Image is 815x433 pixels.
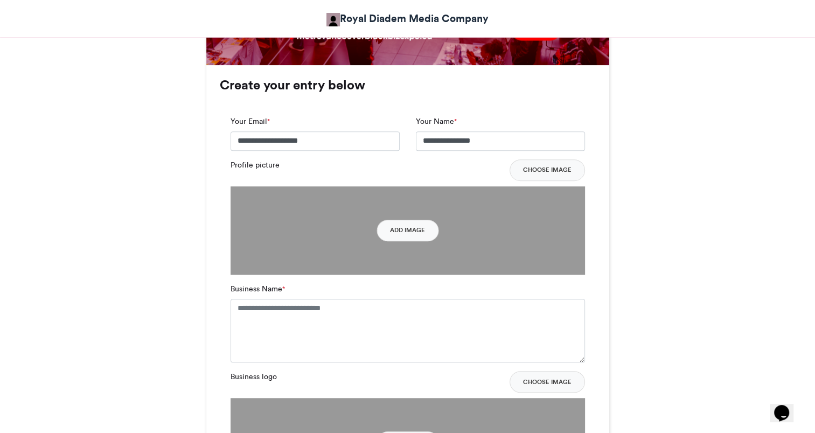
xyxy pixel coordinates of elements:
label: Your Name [416,116,457,127]
label: Your Email [231,116,270,127]
label: Business Name [231,283,285,295]
button: Add Image [377,220,438,241]
iframe: chat widget [770,390,804,422]
button: Choose Image [510,371,585,393]
button: Choose Image [510,159,585,181]
h3: Create your entry below [220,79,596,92]
a: Royal Diadem Media Company [326,11,489,26]
label: Business logo [231,371,277,382]
img: Sunday Adebakin [326,13,340,26]
label: Profile picture [231,159,280,171]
